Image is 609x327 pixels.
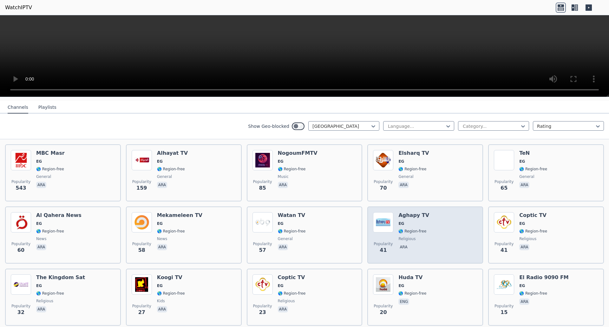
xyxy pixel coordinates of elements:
[132,212,152,232] img: Mekameleen TV
[519,182,529,188] p: ara
[136,184,147,192] span: 159
[374,179,393,184] span: Popularity
[36,221,42,226] span: EG
[398,182,409,188] p: ara
[11,241,30,246] span: Popularity
[36,159,42,164] span: EG
[278,229,306,234] span: 🌎 Region-free
[36,244,46,250] p: ara
[36,229,64,234] span: 🌎 Region-free
[248,123,289,129] label: Show Geo-blocked
[17,309,24,316] span: 32
[494,212,514,232] img: Coptic TV
[253,179,272,184] span: Popularity
[398,283,404,288] span: EG
[157,212,202,219] h6: Mekameleen TV
[252,212,273,232] img: Watan TV
[157,182,167,188] p: ara
[157,167,185,172] span: 🌎 Region-free
[398,236,416,241] span: religious
[494,274,514,295] img: El Radio 9090 FM
[519,244,529,250] p: ara
[157,150,188,156] h6: Alhayat TV
[17,246,24,254] span: 60
[398,274,426,281] h6: Huda TV
[494,304,514,309] span: Popularity
[11,150,31,170] img: MBC Masr
[278,167,306,172] span: 🌎 Region-free
[398,212,429,219] h6: Aghapy TV
[36,167,64,172] span: 🌎 Region-free
[398,150,429,156] h6: Elsharq TV
[38,101,56,114] button: Playlists
[253,241,272,246] span: Popularity
[519,291,547,296] span: 🌎 Region-free
[519,283,525,288] span: EG
[132,304,151,309] span: Popularity
[398,159,404,164] span: EG
[398,174,413,179] span: general
[36,236,46,241] span: news
[36,306,46,312] p: ara
[374,304,393,309] span: Popularity
[11,304,30,309] span: Popularity
[278,174,289,179] span: music
[132,179,151,184] span: Popularity
[278,244,288,250] p: ara
[519,212,547,219] h6: Coptic TV
[398,291,426,296] span: 🌎 Region-free
[398,167,426,172] span: 🌎 Region-free
[157,174,172,179] span: general
[278,236,293,241] span: general
[374,241,393,246] span: Popularity
[398,244,409,250] p: ara
[501,184,507,192] span: 65
[157,244,167,250] p: ara
[501,309,507,316] span: 15
[11,212,31,232] img: Al Qahera News
[157,283,163,288] span: EG
[157,306,167,312] p: ara
[36,291,64,296] span: 🌎 Region-free
[519,221,525,226] span: EG
[157,274,185,281] h6: Koogi TV
[278,150,318,156] h6: NogoumFMTV
[11,274,31,295] img: The Kingdom Sat
[157,159,163,164] span: EG
[519,174,534,179] span: general
[278,291,306,296] span: 🌎 Region-free
[519,236,536,241] span: religious
[259,309,266,316] span: 23
[278,212,306,219] h6: Watan TV
[380,309,387,316] span: 20
[519,167,547,172] span: 🌎 Region-free
[494,241,514,246] span: Popularity
[519,274,569,281] h6: El Radio 9090 FM
[398,229,426,234] span: 🌎 Region-free
[36,283,42,288] span: EG
[157,221,163,226] span: EG
[278,283,284,288] span: EG
[5,4,32,11] a: WatchIPTV
[11,179,30,184] span: Popularity
[373,150,393,170] img: Elsharq TV
[278,159,284,164] span: EG
[519,229,547,234] span: 🌎 Region-free
[157,229,185,234] span: 🌎 Region-free
[519,150,547,156] h6: TeN
[380,246,387,254] span: 41
[16,184,26,192] span: 543
[138,246,145,254] span: 58
[157,298,165,304] span: kids
[132,274,152,295] img: Koogi TV
[278,274,306,281] h6: Coptic TV
[373,274,393,295] img: Huda TV
[398,298,409,305] p: eng
[132,150,152,170] img: Alhayat TV
[36,174,51,179] span: general
[253,304,272,309] span: Popularity
[252,150,273,170] img: NogoumFMTV
[494,179,514,184] span: Popularity
[519,159,525,164] span: EG
[259,246,266,254] span: 57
